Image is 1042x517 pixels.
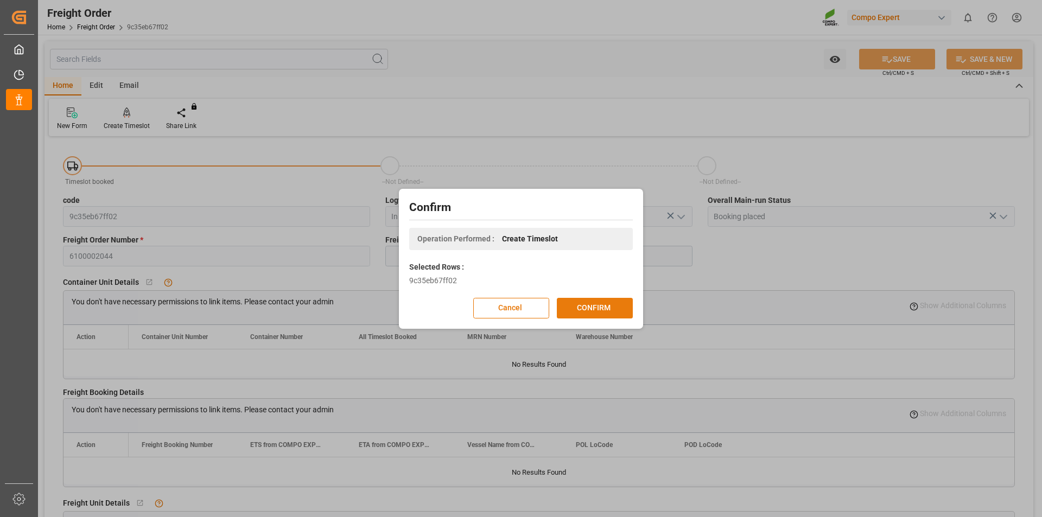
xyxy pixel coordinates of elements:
[473,298,549,318] button: Cancel
[409,275,633,286] div: 9c35eb67ff02
[409,199,633,216] h2: Confirm
[409,261,464,273] label: Selected Rows :
[417,233,494,245] span: Operation Performed :
[557,298,633,318] button: CONFIRM
[502,233,558,245] span: Create Timeslot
